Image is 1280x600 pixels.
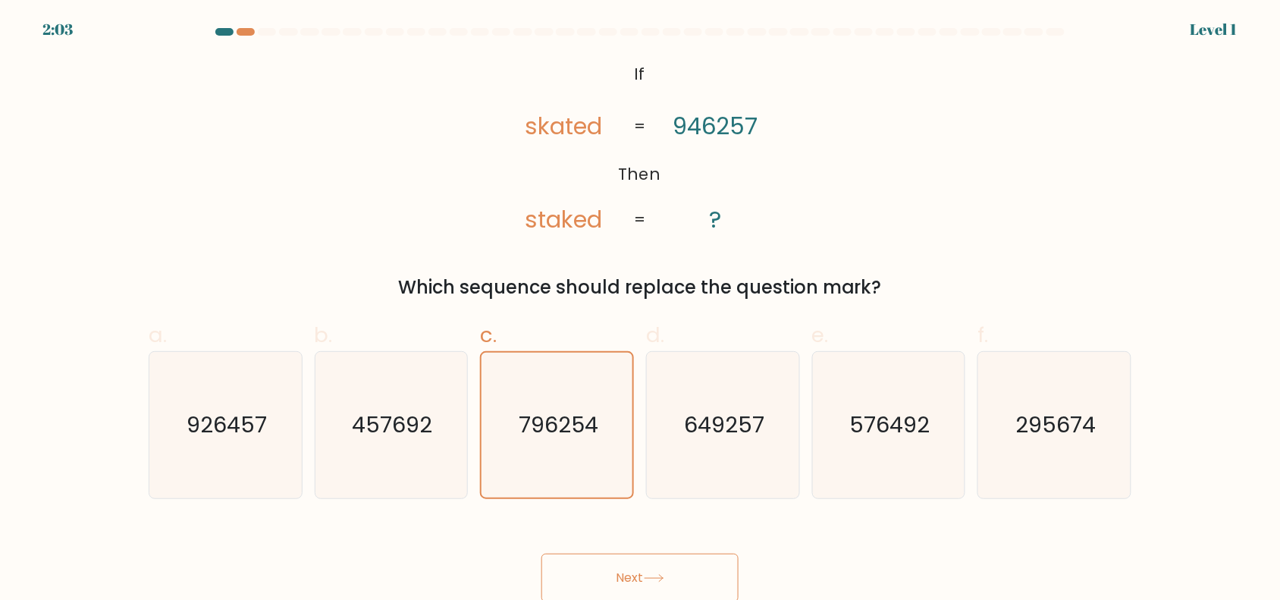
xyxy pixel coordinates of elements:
span: e. [812,320,829,350]
tspan: ? [710,203,722,236]
span: f. [977,320,988,350]
tspan: 946257 [673,110,759,143]
tspan: staked [525,203,603,236]
text: 295674 [1016,410,1096,440]
tspan: Then [619,162,661,186]
tspan: skated [525,110,603,143]
svg: @import url('[URL][DOMAIN_NAME]); [494,58,786,237]
span: c. [480,320,497,350]
div: 2:03 [42,18,73,41]
text: 926457 [187,410,267,440]
text: 457692 [353,410,433,440]
div: Which sequence should replace the question mark? [158,274,1122,301]
tspan: = [635,209,646,232]
text: 649257 [684,410,764,440]
span: a. [149,320,167,350]
text: 796254 [519,410,598,440]
div: Level 1 [1191,18,1238,41]
tspan: If [635,62,645,86]
span: b. [315,320,333,350]
tspan: = [635,115,646,138]
text: 576492 [850,410,930,440]
span: d. [646,320,664,350]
